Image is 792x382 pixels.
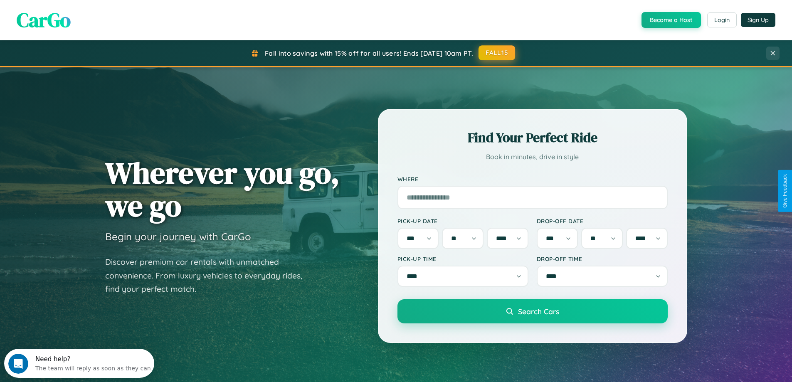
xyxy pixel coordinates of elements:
[105,156,340,222] h1: Wherever you go, we go
[397,128,668,147] h2: Find Your Perfect Ride
[265,49,473,57] span: Fall into savings with 15% off for all users! Ends [DATE] 10am PT.
[479,45,515,60] button: FALL15
[741,13,775,27] button: Sign Up
[4,349,154,378] iframe: Intercom live chat discovery launcher
[105,230,251,243] h3: Begin your journey with CarGo
[707,12,737,27] button: Login
[397,299,668,323] button: Search Cars
[518,307,559,316] span: Search Cars
[782,174,788,208] div: Give Feedback
[537,255,668,262] label: Drop-off Time
[105,255,313,296] p: Discover premium car rentals with unmatched convenience. From luxury vehicles to everyday rides, ...
[641,12,701,28] button: Become a Host
[537,217,668,224] label: Drop-off Date
[3,3,155,26] div: Open Intercom Messenger
[17,6,71,34] span: CarGo
[8,354,28,374] iframe: Intercom live chat
[397,217,528,224] label: Pick-up Date
[31,7,147,14] div: Need help?
[397,175,668,182] label: Where
[31,14,147,22] div: The team will reply as soon as they can
[397,151,668,163] p: Book in minutes, drive in style
[397,255,528,262] label: Pick-up Time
